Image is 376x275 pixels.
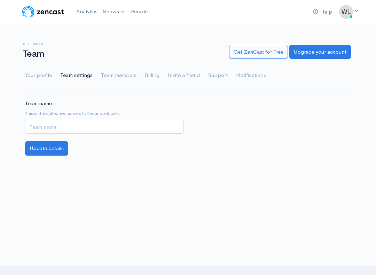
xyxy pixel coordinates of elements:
[25,63,52,88] a: Your profile
[25,110,184,117] small: This is the collective name of all your podcasts.
[168,63,200,88] a: Invite a friend
[60,63,93,88] a: Team settings
[229,45,288,59] a: Get ZenCast for Free
[25,141,68,156] button: Update details
[128,4,150,19] a: People
[339,5,353,19] img: ...
[289,45,351,59] a: Upgrade your account
[101,63,136,88] a: Team members
[73,4,100,19] a: Analytics
[25,100,52,108] label: Team name
[236,63,266,88] a: Notifications
[310,5,335,19] a: Help
[208,63,228,88] a: Support
[23,42,221,46] h6: Settings
[100,4,128,19] a: Shows
[145,63,159,88] a: Billing
[25,120,184,134] input: Team name
[23,49,221,59] h1: Team
[21,5,65,19] img: ZenCast Logo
